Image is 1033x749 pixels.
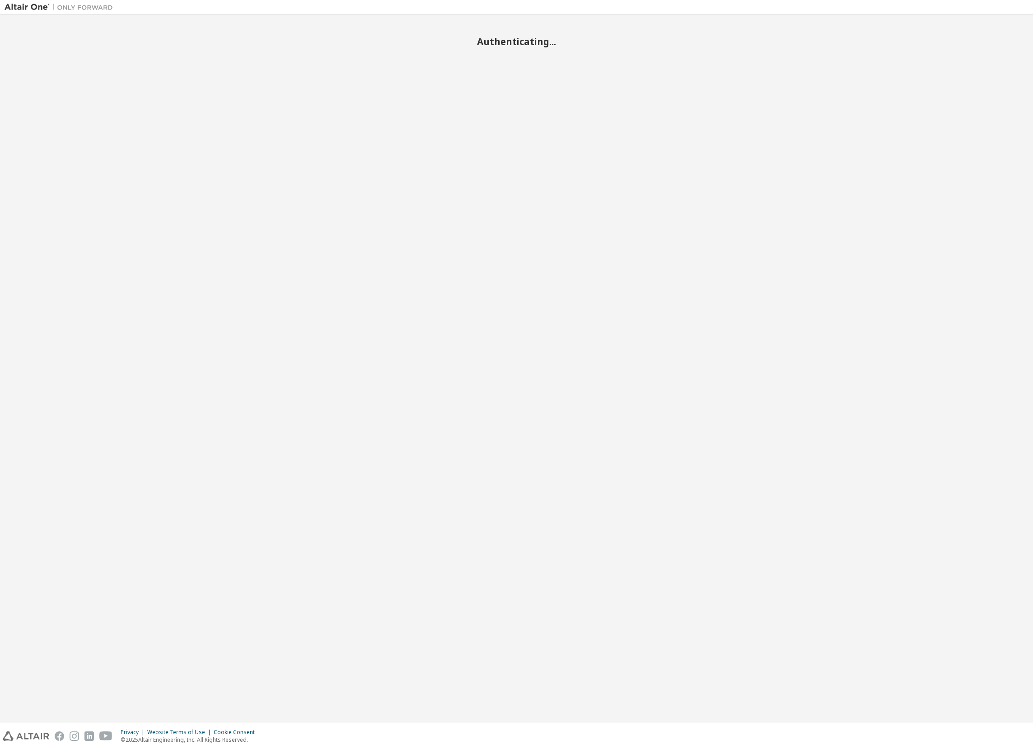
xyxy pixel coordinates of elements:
div: Cookie Consent [214,729,260,736]
div: Privacy [121,729,147,736]
img: youtube.svg [99,731,112,741]
p: © 2025 Altair Engineering, Inc. All Rights Reserved. [121,736,260,744]
h2: Authenticating... [5,36,1028,47]
img: instagram.svg [70,731,79,741]
img: altair_logo.svg [3,731,49,741]
div: Website Terms of Use [147,729,214,736]
img: facebook.svg [55,731,64,741]
img: Altair One [5,3,117,12]
img: linkedin.svg [84,731,94,741]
